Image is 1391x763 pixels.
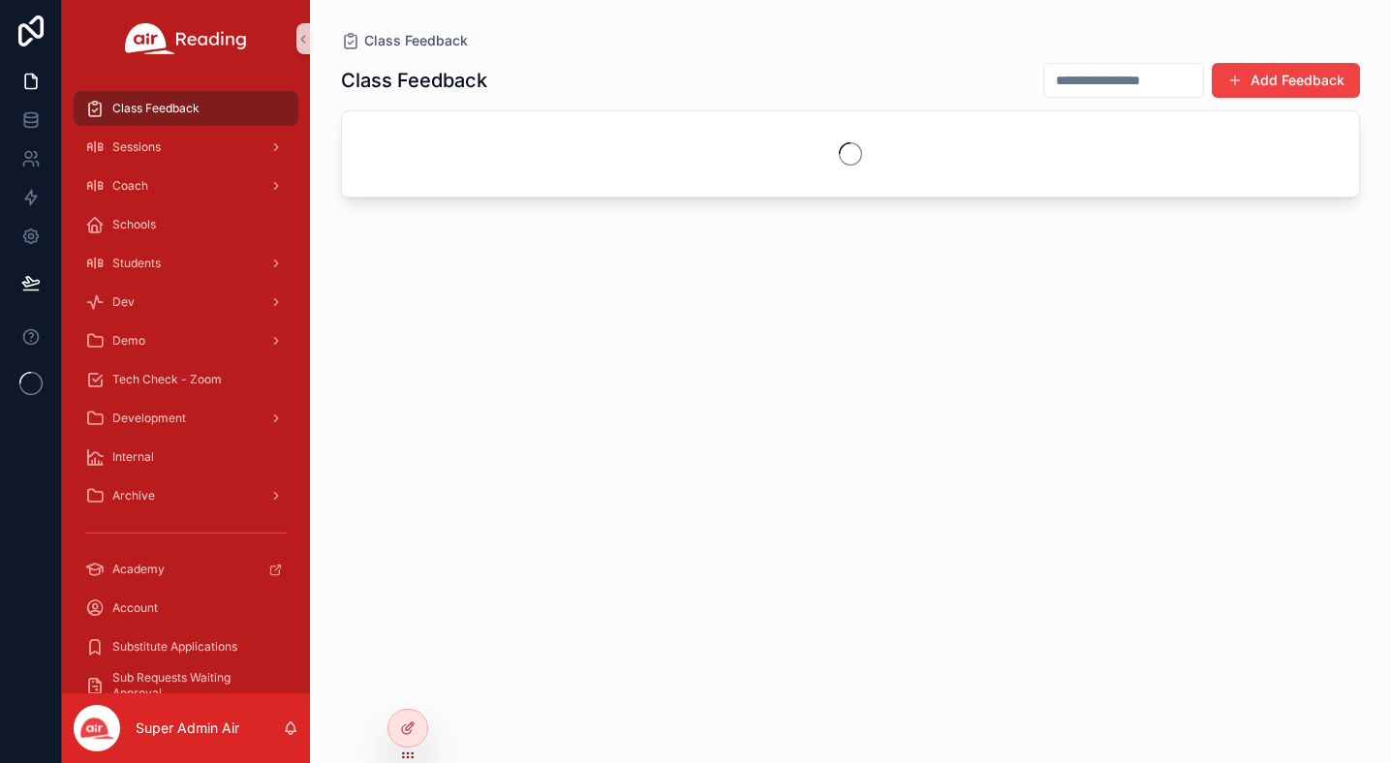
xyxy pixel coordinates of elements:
span: Class Feedback [364,31,468,50]
a: Academy [74,552,298,587]
span: Dev [112,294,135,310]
p: Super Admin Air [136,718,239,738]
a: Class Feedback [341,31,468,50]
a: Students [74,246,298,281]
span: Tech Check - Zoom [112,372,222,387]
span: Academy [112,562,165,577]
a: Dev [74,285,298,320]
span: Sub Requests Waiting Approval [112,670,279,701]
span: Account [112,600,158,616]
button: Add Feedback [1212,63,1360,98]
a: Development [74,401,298,436]
a: Sub Requests Waiting Approval [74,668,298,703]
span: Students [112,256,161,271]
a: Coach [74,168,298,203]
span: Substitute Applications [112,639,237,655]
h1: Class Feedback [341,67,487,94]
img: App logo [125,23,247,54]
a: Demo [74,323,298,358]
a: Account [74,591,298,626]
a: Class Feedback [74,91,298,126]
span: Development [112,411,186,426]
a: Internal [74,440,298,474]
span: Sessions [112,139,161,155]
a: Substitute Applications [74,629,298,664]
span: Demo [112,333,145,349]
a: Archive [74,478,298,513]
a: Schools [74,207,298,242]
span: Archive [112,488,155,504]
a: Tech Check - Zoom [74,362,298,397]
span: Schools [112,217,156,232]
a: Sessions [74,130,298,165]
span: Internal [112,449,154,465]
span: Class Feedback [112,101,200,116]
div: scrollable content [62,77,310,693]
span: Coach [112,178,148,194]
